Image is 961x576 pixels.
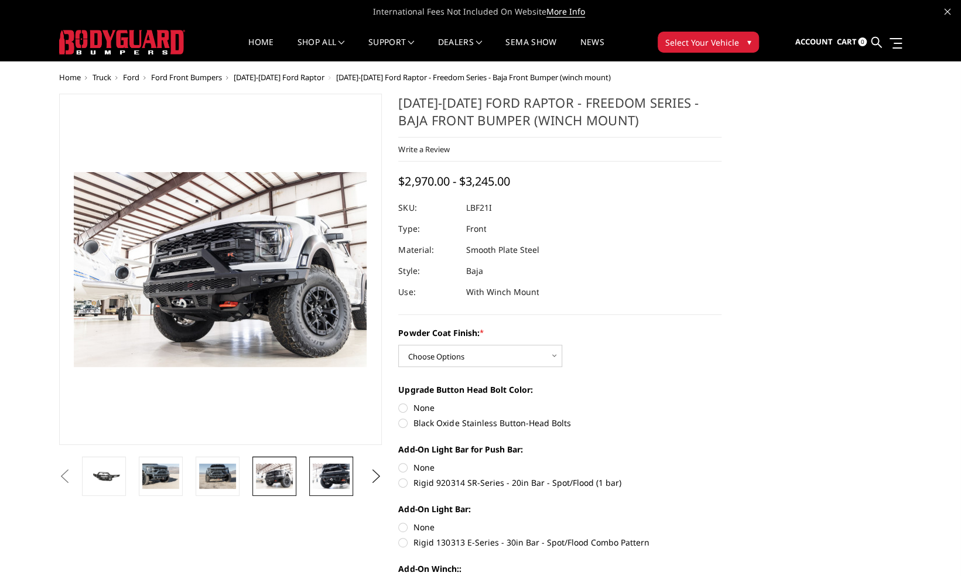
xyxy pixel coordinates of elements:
[466,197,491,218] dd: LBF21I
[836,26,867,58] a: Cart 0
[580,38,604,61] a: News
[398,461,721,474] label: None
[59,94,382,445] a: 2021-2025 Ford Raptor - Freedom Series - Baja Front Bumper (winch mount)
[546,6,585,18] a: More Info
[658,32,759,53] button: Select Your Vehicle
[142,464,179,488] img: 2021-2025 Ford Raptor - Freedom Series - Baja Front Bumper (winch mount)
[398,383,721,396] label: Upgrade Button Head Bolt Color:
[248,38,273,61] a: Home
[398,503,721,515] label: Add-On Light Bar:
[836,36,856,47] span: Cart
[398,521,721,533] label: None
[398,563,721,575] label: Add-On Winch::
[398,197,457,218] dt: SKU:
[398,94,721,138] h1: [DATE]-[DATE] Ford Raptor - Freedom Series - Baja Front Bumper (winch mount)
[398,327,721,339] label: Powder Coat Finish:
[795,36,832,47] span: Account
[858,37,867,46] span: 0
[59,30,185,54] img: BODYGUARD BUMPERS
[199,464,236,488] img: 2021-2025 Ford Raptor - Freedom Series - Baja Front Bumper (winch mount)
[747,36,751,48] span: ▾
[438,38,483,61] a: Dealers
[297,38,345,61] a: shop all
[466,218,486,239] dd: Front
[256,464,293,488] img: 2021-2025 Ford Raptor - Freedom Series - Baja Front Bumper (winch mount)
[398,536,721,548] label: Rigid 130313 E-Series - 30in Bar - Spot/Flood Combo Pattern
[368,38,415,61] a: Support
[665,36,739,49] span: Select Your Vehicle
[151,72,222,83] a: Ford Front Bumpers
[398,443,721,455] label: Add-On Light Bar for Push Bar:
[56,468,74,485] button: Previous
[795,26,832,58] a: Account
[59,72,81,83] a: Home
[313,464,350,488] img: 2021-2025 Ford Raptor - Freedom Series - Baja Front Bumper (winch mount)
[466,239,539,260] dd: Smooth Plate Steel
[398,282,457,303] dt: Use:
[398,173,509,189] span: $2,970.00 - $3,245.00
[398,239,457,260] dt: Material:
[398,144,449,155] a: Write a Review
[398,476,721,489] label: Rigid 920314 SR-Series - 20in Bar - Spot/Flood (1 bar)
[398,402,721,414] label: None
[398,417,721,429] label: Black Oxide Stainless Button-Head Bolts
[123,72,139,83] a: Ford
[93,72,111,83] a: Truck
[336,72,611,83] span: [DATE]-[DATE] Ford Raptor - Freedom Series - Baja Front Bumper (winch mount)
[234,72,324,83] a: [DATE]-[DATE] Ford Raptor
[466,282,539,303] dd: With Winch Mount
[398,260,457,282] dt: Style:
[505,38,556,61] a: SEMA Show
[398,218,457,239] dt: Type:
[367,468,385,485] button: Next
[466,260,483,282] dd: Baja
